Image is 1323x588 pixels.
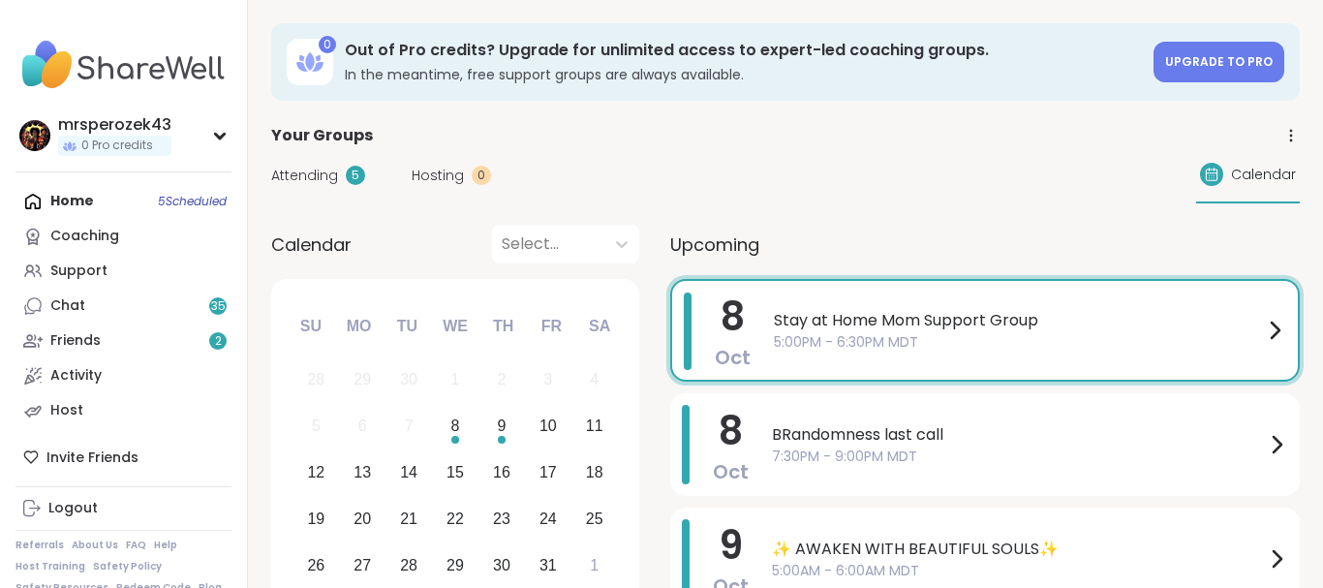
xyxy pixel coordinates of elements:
[573,452,615,494] div: Choose Saturday, October 18th, 2025
[539,459,557,485] div: 17
[354,366,371,392] div: 29
[342,406,384,448] div: Not available Monday, October 6th, 2025
[435,452,477,494] div: Choose Wednesday, October 15th, 2025
[388,498,430,540] div: Choose Tuesday, October 21st, 2025
[670,232,759,258] span: Upcoming
[15,560,85,573] a: Host Training
[354,506,371,532] div: 20
[81,138,153,154] span: 0 Pro credits
[342,452,384,494] div: Choose Monday, October 13th, 2025
[354,459,371,485] div: 13
[578,305,621,348] div: Sa
[93,560,162,573] a: Safety Policy
[15,289,231,324] a: Chat35
[482,305,525,348] div: Th
[715,344,751,371] span: Oct
[15,254,231,289] a: Support
[497,413,506,439] div: 9
[530,305,572,348] div: Fr
[772,538,1265,561] span: ✨ AWAKEN WITH BEAUTIFUL SOULS✨
[319,36,336,53] div: 0
[590,366,599,392] div: 4
[493,459,510,485] div: 16
[354,552,371,578] div: 27
[400,506,417,532] div: 21
[774,309,1263,332] span: Stay at Home Mom Support Group
[497,366,506,392] div: 2
[772,561,1265,581] span: 5:00AM - 6:00AM MDT
[295,452,337,494] div: Choose Sunday, October 12th, 2025
[50,401,83,420] div: Host
[19,120,50,151] img: mrsperozek43
[15,440,231,475] div: Invite Friends
[48,499,98,518] div: Logout
[126,539,146,552] a: FAQ
[400,552,417,578] div: 28
[385,305,428,348] div: Tu
[358,413,367,439] div: 6
[337,305,380,348] div: Mo
[50,331,101,351] div: Friends
[400,459,417,485] div: 14
[295,359,337,401] div: Not available Sunday, September 28th, 2025
[15,219,231,254] a: Coaching
[15,358,231,393] a: Activity
[527,452,569,494] div: Choose Friday, October 17th, 2025
[15,31,231,99] img: ShareWell Nav Logo
[573,406,615,448] div: Choose Saturday, October 11th, 2025
[412,166,464,186] span: Hosting
[435,406,477,448] div: Choose Wednesday, October 8th, 2025
[527,544,569,586] div: Choose Friday, October 31st, 2025
[772,423,1265,447] span: BRandomness last call
[772,447,1265,467] span: 7:30PM - 9:00PM MDT
[388,359,430,401] div: Not available Tuesday, September 30th, 2025
[307,459,324,485] div: 12
[434,305,477,348] div: We
[446,506,464,532] div: 22
[50,227,119,246] div: Coaching
[15,539,64,552] a: Referrals
[481,406,523,448] div: Choose Thursday, October 9th, 2025
[388,544,430,586] div: Choose Tuesday, October 28th, 2025
[573,544,615,586] div: Choose Saturday, November 1st, 2025
[154,539,177,552] a: Help
[573,498,615,540] div: Choose Saturday, October 25th, 2025
[435,498,477,540] div: Choose Wednesday, October 22nd, 2025
[573,359,615,401] div: Not available Saturday, October 4th, 2025
[446,552,464,578] div: 29
[307,552,324,578] div: 26
[271,124,373,147] span: Your Groups
[586,413,603,439] div: 11
[292,356,617,588] div: month 2025-10
[719,404,743,458] span: 8
[388,406,430,448] div: Not available Tuesday, October 7th, 2025
[481,359,523,401] div: Not available Thursday, October 2nd, 2025
[539,552,557,578] div: 31
[295,544,337,586] div: Choose Sunday, October 26th, 2025
[590,552,599,578] div: 1
[446,459,464,485] div: 15
[586,459,603,485] div: 18
[211,298,226,315] span: 35
[15,393,231,428] a: Host
[435,544,477,586] div: Choose Wednesday, October 29th, 2025
[342,498,384,540] div: Choose Monday, October 20th, 2025
[451,413,460,439] div: 8
[295,498,337,540] div: Choose Sunday, October 19th, 2025
[50,296,85,316] div: Chat
[586,506,603,532] div: 25
[312,413,321,439] div: 5
[271,232,352,258] span: Calendar
[539,506,557,532] div: 24
[493,506,510,532] div: 23
[721,290,745,344] span: 8
[346,166,365,185] div: 5
[405,413,414,439] div: 7
[15,324,231,358] a: Friends2
[307,366,324,392] div: 28
[342,544,384,586] div: Choose Monday, October 27th, 2025
[215,333,222,350] span: 2
[58,114,171,136] div: mrsperozek43
[543,366,552,392] div: 3
[713,458,749,485] span: Oct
